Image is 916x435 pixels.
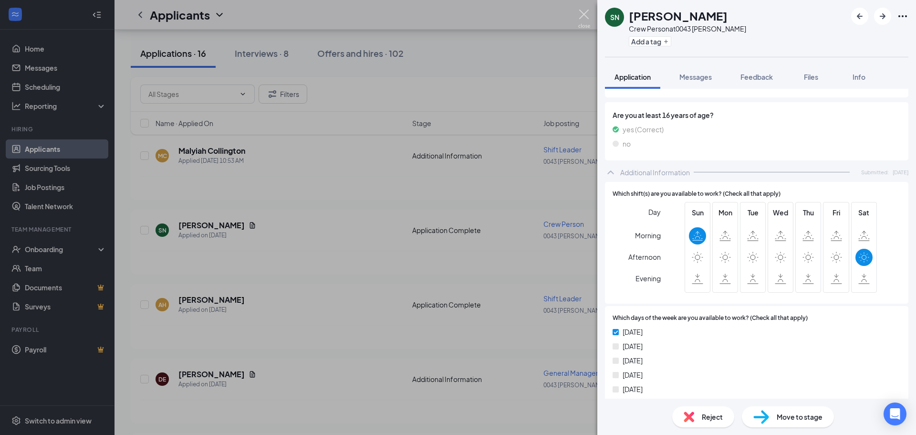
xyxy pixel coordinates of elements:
span: Day [648,207,661,217]
div: Open Intercom Messenger [884,403,906,425]
span: Info [853,73,865,81]
span: Which days of the week are you available to work? (Check all that apply) [613,314,808,323]
svg: ChevronUp [605,167,616,178]
button: ArrowRight [874,8,891,25]
span: Morning [635,227,661,244]
div: Additional Information [620,168,690,177]
span: Evening [635,270,661,287]
span: [DATE] [623,355,643,366]
span: [DATE] [623,398,643,409]
button: ArrowLeftNew [851,8,868,25]
span: Sun [689,207,706,218]
span: Feedback [740,73,773,81]
span: Files [804,73,818,81]
svg: Ellipses [897,11,908,22]
span: Which shift(s) are you available to work? (Check all that apply) [613,190,781,199]
span: [DATE] [623,327,643,337]
span: [DATE] [623,341,643,351]
span: Fri [828,207,845,218]
span: Thu [800,207,817,218]
span: yes (Correct) [623,124,664,135]
svg: Plus [663,39,669,44]
span: Are you at least 16 years of age? [613,110,901,120]
span: Move to stage [777,412,822,422]
span: [DATE] [623,384,643,394]
span: Wed [772,207,789,218]
span: Sat [855,207,873,218]
span: no [623,138,631,149]
span: Messages [679,73,712,81]
div: SN [610,12,619,22]
span: [DATE] [623,370,643,380]
span: Mon [717,207,734,218]
svg: ArrowLeftNew [854,11,865,22]
span: Submitted: [861,168,889,176]
span: Application [614,73,651,81]
svg: ArrowRight [877,11,888,22]
span: Tue [744,207,761,218]
button: PlusAdd a tag [629,36,671,46]
span: Afternoon [628,248,661,265]
h1: [PERSON_NAME] [629,8,728,24]
span: [DATE] [893,168,908,176]
div: Crew Person at 0043 [PERSON_NAME] [629,24,746,33]
span: Reject [702,412,723,422]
